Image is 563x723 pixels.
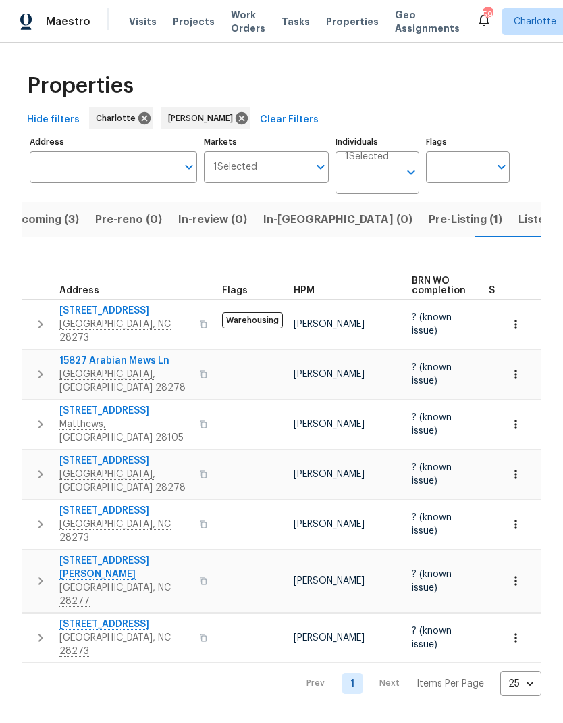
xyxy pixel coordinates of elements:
[345,151,389,163] span: 1 Selected
[27,79,134,93] span: Properties
[178,210,247,229] span: In-review (0)
[180,157,198,176] button: Open
[263,210,412,229] span: In-[GEOGRAPHIC_DATA] (0)
[294,671,541,696] nav: Pagination Navigation
[294,576,365,586] span: [PERSON_NAME]
[395,8,460,35] span: Geo Assignments
[294,286,315,295] span: HPM
[412,626,452,649] span: ? (known issue)
[129,15,157,28] span: Visits
[294,370,365,379] span: [PERSON_NAME]
[412,313,452,336] span: ? (known issue)
[89,107,153,129] div: Charlotte
[483,8,492,22] div: 59
[161,107,250,129] div: [PERSON_NAME]
[412,463,452,486] span: ? (known issue)
[326,15,379,28] span: Properties
[204,138,329,146] label: Markets
[294,420,365,429] span: [PERSON_NAME]
[222,312,283,328] span: Warehousing
[417,677,484,691] p: Items Per Page
[294,633,365,643] span: [PERSON_NAME]
[514,15,556,28] span: Charlotte
[173,15,215,28] span: Projects
[311,157,330,176] button: Open
[95,210,162,229] span: Pre-reno (0)
[213,161,257,173] span: 1 Selected
[412,570,452,593] span: ? (known issue)
[429,210,502,229] span: Pre-Listing (1)
[412,363,452,386] span: ? (known issue)
[222,286,248,295] span: Flags
[412,413,452,436] span: ? (known issue)
[27,111,80,128] span: Hide filters
[7,210,79,229] span: Upcoming (3)
[254,107,324,132] button: Clear Filters
[342,673,363,694] a: Goto page 1
[260,111,319,128] span: Clear Filters
[96,111,141,125] span: Charlotte
[500,666,541,701] div: 25
[30,138,197,146] label: Address
[336,138,419,146] label: Individuals
[294,470,365,479] span: [PERSON_NAME]
[22,107,85,132] button: Hide filters
[281,17,310,26] span: Tasks
[489,286,533,295] span: Summary
[412,513,452,536] span: ? (known issue)
[168,111,238,125] span: [PERSON_NAME]
[492,157,511,176] button: Open
[402,163,421,182] button: Open
[412,276,466,295] span: BRN WO completion
[231,8,265,35] span: Work Orders
[46,15,90,28] span: Maestro
[426,138,510,146] label: Flags
[294,320,365,329] span: [PERSON_NAME]
[59,286,99,295] span: Address
[294,520,365,529] span: [PERSON_NAME]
